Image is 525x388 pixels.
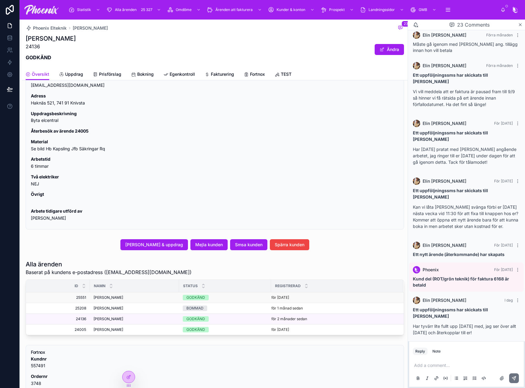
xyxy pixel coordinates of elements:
[183,284,198,288] span: Status
[26,25,67,31] a: Phoenix Elteknik
[31,128,89,134] strong: Återbesök av ärende 24005
[319,4,357,15] a: Prospekt
[432,349,441,354] div: Note
[413,276,509,287] strong: Kund del (ROT/grön teknik) för faktura 6168 är betald
[75,284,78,288] span: Id
[266,4,318,15] a: Kunder & konton
[423,178,466,184] span: Elin [PERSON_NAME]
[186,306,204,311] div: BOMMAD
[235,242,262,248] span: Smsa kunden
[402,21,410,27] span: 23
[33,317,86,321] a: 24136
[505,298,513,302] span: I dag
[494,179,513,183] span: För [DATE]
[31,75,399,89] p: 0707591874 [EMAIL_ADDRESS][DOMAIN_NAME]
[65,71,83,77] span: Uppdrag
[494,243,513,247] span: För [DATE]
[31,156,50,162] strong: Arbetstid
[271,327,396,332] a: för [DATE]
[250,71,265,77] span: Fortnox
[31,356,47,361] strong: Kundnr
[413,348,428,355] button: Reply
[430,348,443,355] button: Note
[31,174,59,179] strong: Två elektriker
[419,7,427,12] span: GMB
[413,323,520,336] p: Har tyvärr lite fullt upp [DATE] med, jag ser över allt [DATE] och återkopplar till er!
[170,71,195,77] span: Egenkontroll
[165,4,204,15] a: Omdöme
[94,295,175,300] a: [PERSON_NAME]
[423,242,466,248] span: Elin [PERSON_NAME]
[137,71,154,77] span: Bokning
[33,327,86,332] a: 24005
[24,5,59,15] img: App logo
[186,316,205,322] div: GODKÄND
[33,295,86,300] a: 25551
[211,71,234,77] span: Fakturering
[120,239,188,250] button: [PERSON_NAME] & uppdrag
[270,239,309,250] button: Spärra kunden
[195,242,223,248] span: Mejla kunden
[369,7,395,12] span: Landningssidor
[105,4,164,15] a: Alla ärenden25 327
[413,146,520,165] p: Har [DATE] pratat med [PERSON_NAME] angående arbetet, jag ringer till er [DATE] under dagen för a...
[183,306,267,311] a: BOMMAD
[244,69,265,81] a: Fortnox
[271,306,303,311] p: för 1 månad sedan
[494,121,513,126] span: För [DATE]
[423,267,439,273] span: Phoenix
[413,252,505,257] strong: Ett nytt ärende (återkommande) har skapats
[271,317,307,321] p: för 2 månader sedan
[271,306,396,311] a: för 1 månad sedan
[413,188,488,199] strong: Ett uppföljningssms har skickats till [PERSON_NAME]
[99,71,121,77] span: Prisförslag
[275,69,292,81] a: TEST
[183,316,267,322] a: GODKÄND
[31,174,399,188] p: NEJ
[215,7,253,12] span: Ärenden att fakturera
[230,239,267,250] button: Smsa kunden
[186,327,205,332] div: GODKÄND
[31,138,399,152] p: Se bild Hb Kapsling Jfb Säkringar Rq
[375,44,404,55] button: Ändra
[423,297,466,303] span: Elin [PERSON_NAME]
[26,54,51,60] strong: GODKÄND
[33,306,86,311] a: 25208
[73,25,108,31] span: [PERSON_NAME]
[31,356,399,370] p: 557491
[358,4,407,15] a: Landningssidor
[413,88,520,108] p: Vi vill meddela att er faktura är pausad fram till 9/9 så hinner vi få rätsida på ert ärende inna...
[33,25,67,31] span: Phoenix Elteknik
[413,130,488,142] strong: Ett uppföljningssms har skickats till [PERSON_NAME]
[271,295,396,300] a: för [DATE]
[457,21,490,28] span: 23 Comments
[413,42,518,53] span: Måste gå igenom med [PERSON_NAME] ang. tillägg innan hon vill betala
[94,327,123,332] span: [PERSON_NAME]
[93,69,121,81] a: Prisförslag
[94,317,123,321] span: [PERSON_NAME]
[163,69,195,81] a: Egenkontroll
[32,71,49,77] span: Översikt
[176,7,192,12] span: Omdöme
[94,327,175,332] a: [PERSON_NAME]
[77,7,91,12] span: Statistik
[94,295,123,300] span: [PERSON_NAME]
[183,295,267,300] a: GODKÄND
[139,6,154,13] div: 25 327
[31,208,82,214] strong: Arbete tidigare utförd av
[31,139,48,144] strong: Material
[281,71,292,77] span: TEST
[26,43,76,50] p: 24136
[94,317,175,321] a: [PERSON_NAME]
[413,72,488,84] strong: Ett uppföljningssms har skickats till [PERSON_NAME]
[31,373,399,387] p: 3748
[277,7,305,12] span: Kunder & konton
[271,327,289,332] p: för [DATE]
[486,63,513,68] span: Förra månaden
[413,307,488,319] strong: Ett uppföljningssms har skickats till [PERSON_NAME]
[186,295,205,300] div: GODKÄND
[59,69,83,81] a: Uppdrag
[31,208,399,222] p: [PERSON_NAME]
